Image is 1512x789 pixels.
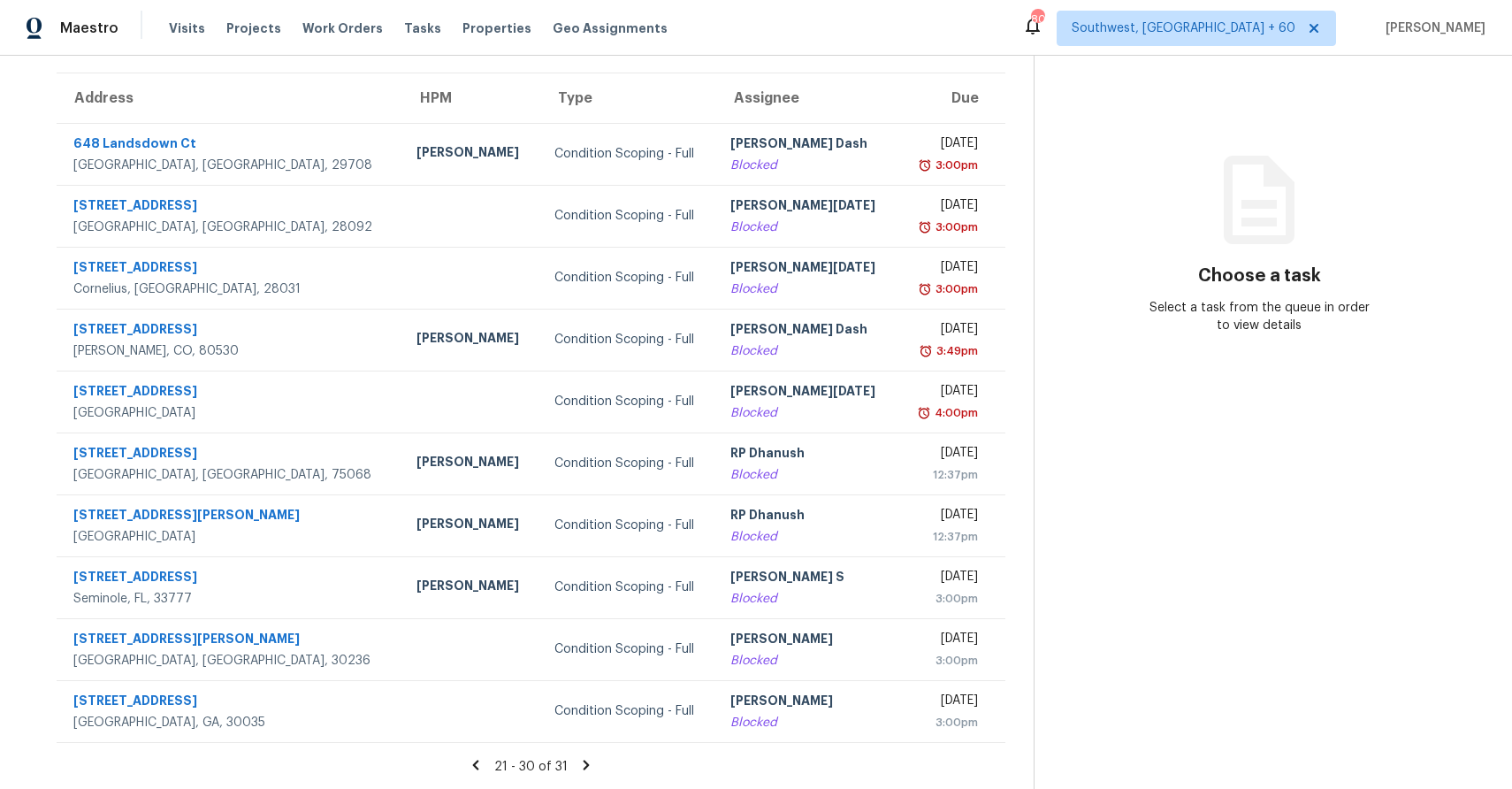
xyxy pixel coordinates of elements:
[402,73,539,123] th: HPM
[73,280,388,298] div: Cornelius, [GEOGRAPHIC_DATA], 28031
[730,218,884,236] div: Blocked
[730,280,884,298] div: Blocked
[933,342,978,360] div: 3:49pm
[1147,299,1371,334] div: Select a task from the queue in order to view details
[730,258,884,280] div: [PERSON_NAME][DATE]
[554,269,702,287] div: Condition Scoping - Full
[730,528,884,546] div: Blocked
[73,630,388,652] div: [STREET_ADDRESS][PERSON_NAME]
[912,466,978,484] div: 12:37pm
[932,280,978,298] div: 3:00pm
[912,196,978,218] div: [DATE]
[554,455,702,472] div: Condition Scoping - Full
[73,590,388,608] div: Seminole, FL, 33777
[912,258,978,280] div: [DATE]
[912,714,978,732] div: 3:00pm
[416,329,525,351] div: [PERSON_NAME]
[931,404,978,422] div: 4:00pm
[73,714,388,732] div: [GEOGRAPHIC_DATA], GA, 30035
[553,19,668,37] span: Geo Assignments
[730,157,884,174] div: Blocked
[730,568,884,590] div: [PERSON_NAME] S
[918,280,932,298] img: Overdue Alarm Icon
[554,331,702,349] div: Condition Scoping - Full
[302,19,383,37] span: Work Orders
[730,714,884,732] div: Blocked
[912,652,978,670] div: 3:00pm
[73,382,388,404] div: [STREET_ADDRESS]
[730,320,884,342] div: [PERSON_NAME] Dash
[912,444,978,466] div: [DATE]
[730,342,884,360] div: Blocked
[73,652,388,670] div: [GEOGRAPHIC_DATA], [GEOGRAPHIC_DATA], 30236
[404,22,441,34] span: Tasks
[1072,19,1295,37] span: Southwest, [GEOGRAPHIC_DATA] + 60
[912,692,978,714] div: [DATE]
[912,382,978,404] div: [DATE]
[73,134,388,157] div: 648 Landsdown Ct
[1378,19,1485,37] span: [PERSON_NAME]
[73,506,388,528] div: [STREET_ADDRESS][PERSON_NAME]
[730,630,884,652] div: [PERSON_NAME]
[730,404,884,422] div: Blocked
[730,382,884,404] div: [PERSON_NAME][DATE]
[897,73,1005,123] th: Due
[730,692,884,714] div: [PERSON_NAME]
[416,577,525,599] div: [PERSON_NAME]
[554,702,702,720] div: Condition Scoping - Full
[730,466,884,484] div: Blocked
[554,393,702,410] div: Condition Scoping - Full
[918,157,932,174] img: Overdue Alarm Icon
[932,157,978,174] div: 3:00pm
[540,73,716,123] th: Type
[730,590,884,608] div: Blocked
[730,444,884,466] div: RP Dhanush
[416,143,525,165] div: [PERSON_NAME]
[57,73,402,123] th: Address
[73,692,388,714] div: [STREET_ADDRESS]
[73,444,388,466] div: [STREET_ADDRESS]
[932,218,978,236] div: 3:00pm
[416,453,525,475] div: [PERSON_NAME]
[917,404,931,422] img: Overdue Alarm Icon
[912,590,978,608] div: 3:00pm
[73,218,388,236] div: [GEOGRAPHIC_DATA], [GEOGRAPHIC_DATA], 28092
[912,506,978,528] div: [DATE]
[730,506,884,528] div: RP Dhanush
[912,134,978,157] div: [DATE]
[730,134,884,157] div: [PERSON_NAME] Dash
[918,218,932,236] img: Overdue Alarm Icon
[716,73,898,123] th: Assignee
[1198,267,1321,285] h3: Choose a task
[416,515,525,537] div: [PERSON_NAME]
[912,320,978,342] div: [DATE]
[73,196,388,218] div: [STREET_ADDRESS]
[1031,11,1043,28] div: 803
[73,320,388,342] div: [STREET_ADDRESS]
[912,528,978,546] div: 12:37pm
[554,578,702,596] div: Condition Scoping - Full
[554,517,702,534] div: Condition Scoping - Full
[919,342,933,360] img: Overdue Alarm Icon
[73,404,388,422] div: [GEOGRAPHIC_DATA]
[60,19,118,37] span: Maestro
[73,258,388,280] div: [STREET_ADDRESS]
[226,19,281,37] span: Projects
[462,19,531,37] span: Properties
[494,761,568,773] span: 21 - 30 of 31
[73,528,388,546] div: [GEOGRAPHIC_DATA]
[730,652,884,670] div: Blocked
[73,157,388,174] div: [GEOGRAPHIC_DATA], [GEOGRAPHIC_DATA], 29708
[554,207,702,225] div: Condition Scoping - Full
[554,640,702,658] div: Condition Scoping - Full
[912,568,978,590] div: [DATE]
[169,19,205,37] span: Visits
[73,568,388,590] div: [STREET_ADDRESS]
[912,630,978,652] div: [DATE]
[73,466,388,484] div: [GEOGRAPHIC_DATA], [GEOGRAPHIC_DATA], 75068
[73,342,388,360] div: [PERSON_NAME], CO, 80530
[730,196,884,218] div: [PERSON_NAME][DATE]
[554,145,702,163] div: Condition Scoping - Full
